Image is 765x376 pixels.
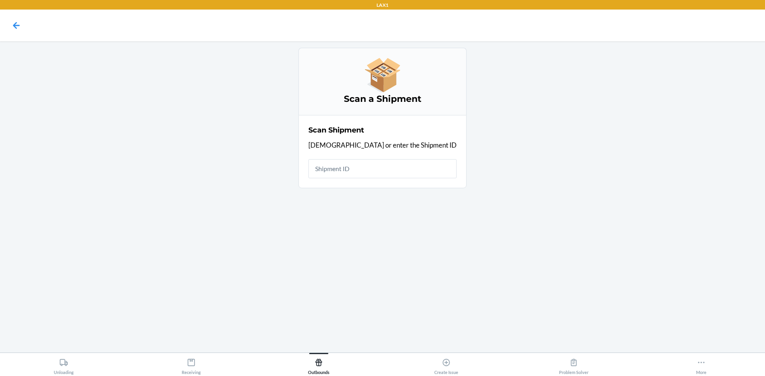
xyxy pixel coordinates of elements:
[127,353,255,375] button: Receiving
[308,159,457,178] input: Shipment ID
[182,355,201,375] div: Receiving
[510,353,637,375] button: Problem Solver
[54,355,74,375] div: Unloading
[308,355,330,375] div: Outbounds
[255,353,382,375] button: Outbounds
[696,355,706,375] div: More
[382,353,510,375] button: Create Issue
[559,355,588,375] div: Problem Solver
[637,353,765,375] button: More
[434,355,458,375] div: Create Issue
[308,125,364,135] h2: Scan Shipment
[377,2,388,9] p: LAX1
[308,140,457,150] p: [DEMOGRAPHIC_DATA] or enter the Shipment ID
[308,93,457,105] h3: Scan a Shipment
